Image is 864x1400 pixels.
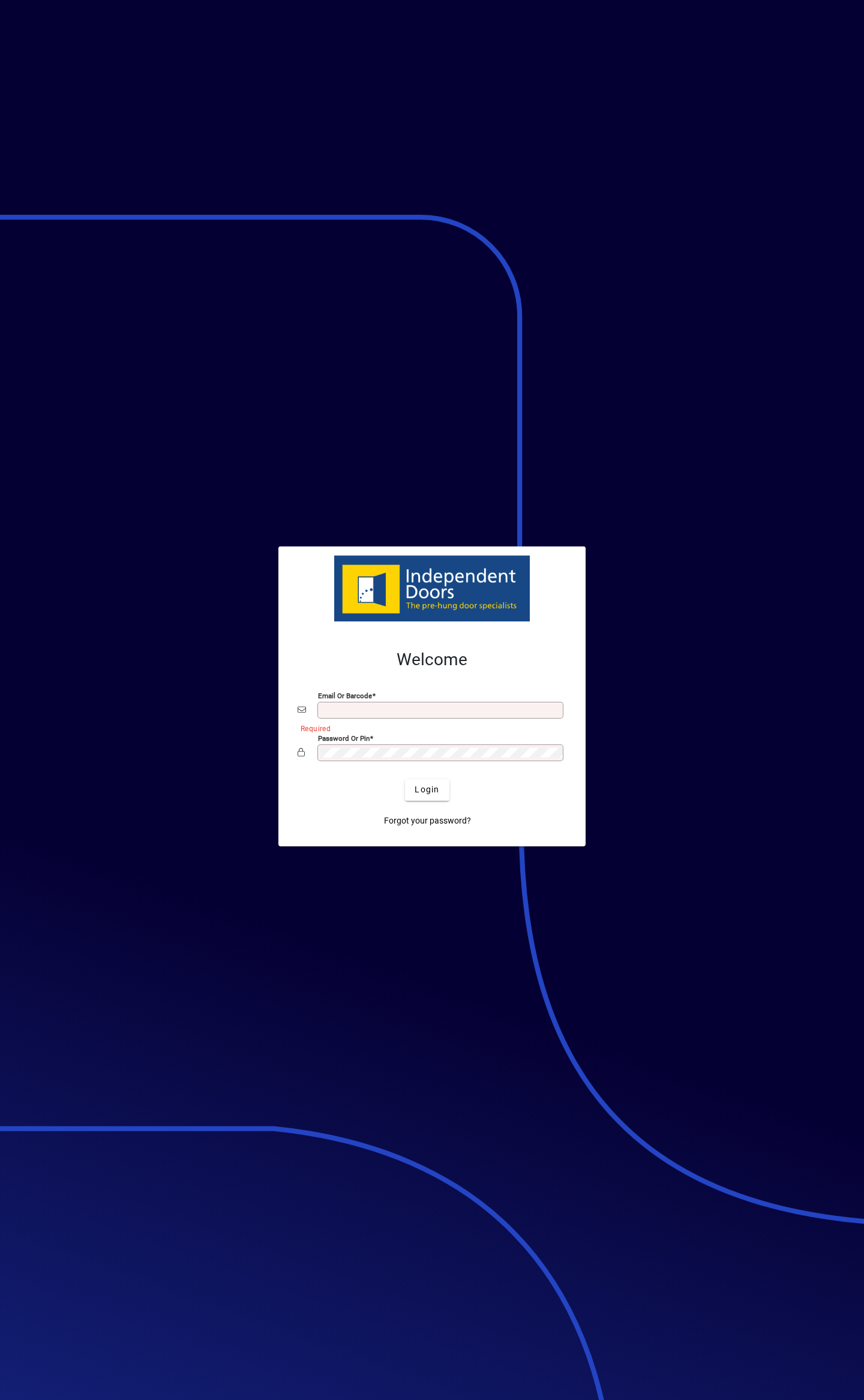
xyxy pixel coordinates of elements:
[405,779,449,801] button: Login
[384,815,471,827] span: Forgot your password?
[298,650,566,670] h2: Welcome
[379,810,476,832] a: Forgot your password?
[318,734,370,742] mat-label: Password or Pin
[301,722,557,734] mat-error: Required
[415,783,439,796] span: Login
[318,691,372,699] mat-label: Email or Barcode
